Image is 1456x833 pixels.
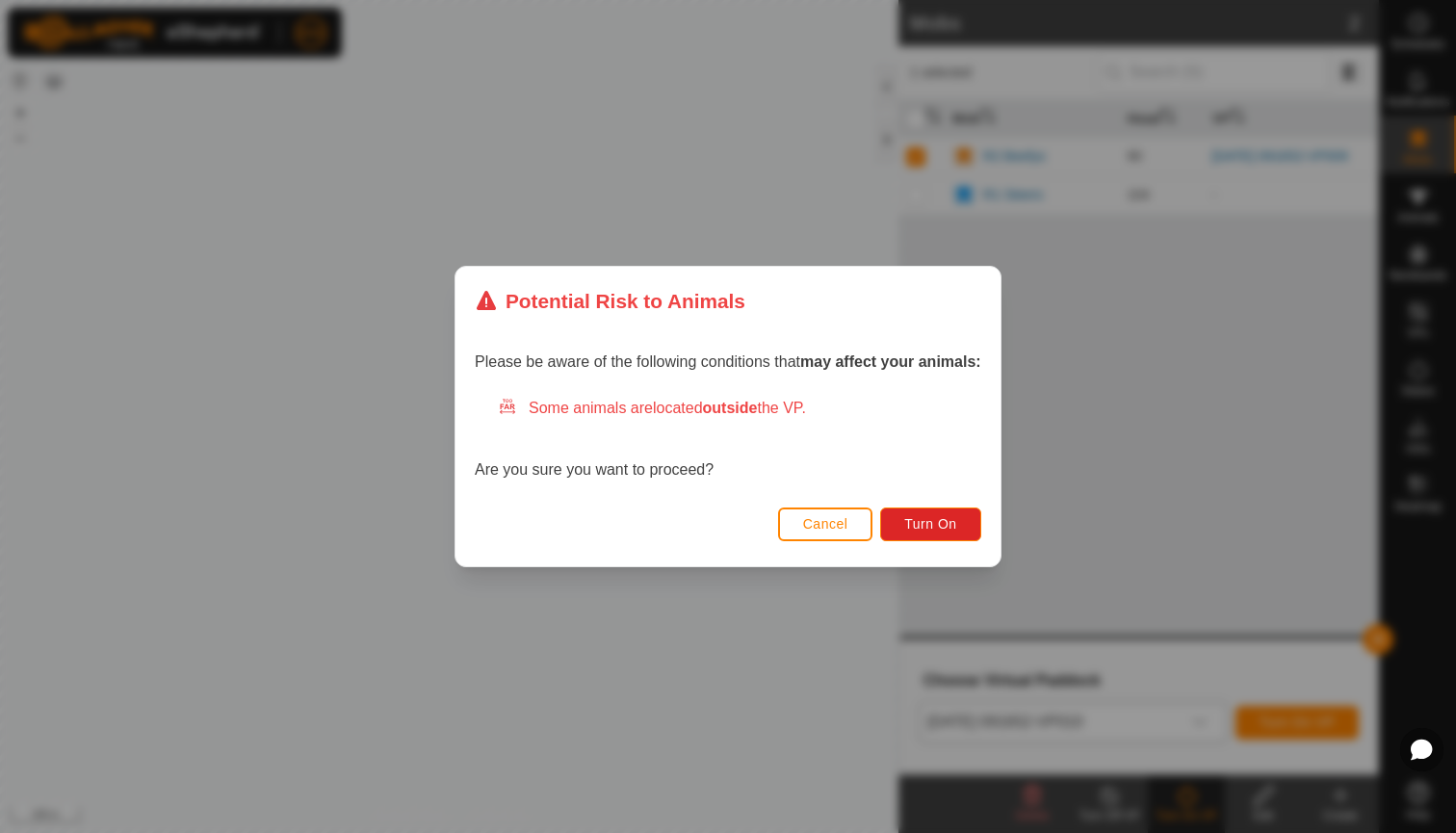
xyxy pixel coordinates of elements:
button: Cancel [778,508,873,541]
span: Cancel [803,516,848,532]
strong: outside [703,400,758,416]
strong: may affect your animals: [800,353,981,370]
div: Potential Risk to Animals [475,286,745,316]
span: located the VP. [653,400,806,416]
div: Are you sure you want to proceed? [475,397,981,482]
span: Please be aware of the following conditions that [475,353,981,370]
span: Turn On [905,516,957,532]
div: Some animals are [498,397,981,420]
button: Turn On [881,508,981,541]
